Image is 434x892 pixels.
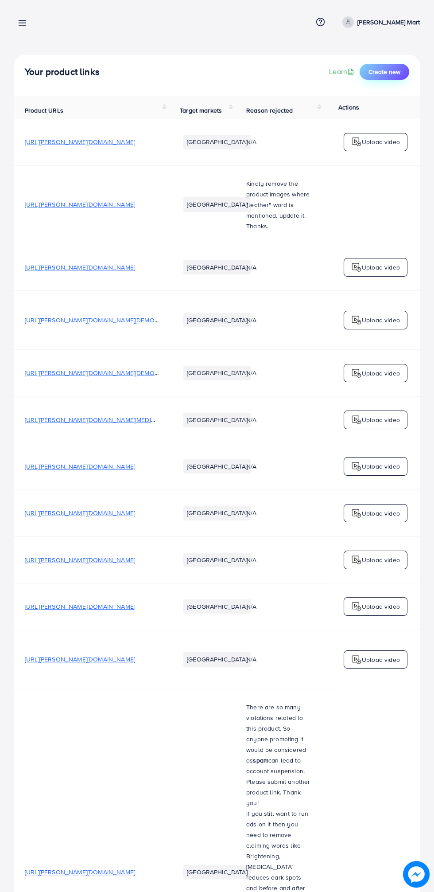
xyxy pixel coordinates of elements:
[25,368,266,377] span: [URL][PERSON_NAME][DOMAIN_NAME][DEMOGRAPHIC_DATA][DEMOGRAPHIC_DATA]
[351,461,362,472] img: logo
[246,263,256,272] span: N/A
[25,868,135,876] span: [URL][PERSON_NAME][DOMAIN_NAME]
[246,655,256,664] span: N/A
[246,756,310,807] span: can lead to account suspension. Please submit another product link. Thank you!
[246,178,314,221] p: Kindly remove the product images where "leather" word is mentioned. update it.
[246,316,256,325] span: N/A
[183,459,251,473] li: [GEOGRAPHIC_DATA]
[25,602,135,611] span: [URL][PERSON_NAME][DOMAIN_NAME]
[25,556,135,564] span: [URL][PERSON_NAME][DOMAIN_NAME]
[351,654,362,665] img: logo
[183,366,251,380] li: [GEOGRAPHIC_DATA]
[25,509,135,517] span: [URL][PERSON_NAME][DOMAIN_NAME]
[362,601,400,612] p: Upload video
[183,865,251,879] li: [GEOGRAPHIC_DATA]
[351,415,362,425] img: logo
[25,67,100,78] h4: Your product links
[351,601,362,612] img: logo
[183,313,251,327] li: [GEOGRAPHIC_DATA]
[25,200,135,209] span: [URL][PERSON_NAME][DOMAIN_NAME]
[362,415,400,425] p: Upload video
[339,16,420,28] a: [PERSON_NAME] Mart
[351,315,362,325] img: logo
[25,137,135,146] span: [URL][PERSON_NAME][DOMAIN_NAME]
[362,262,400,273] p: Upload video
[362,461,400,472] p: Upload video
[246,602,256,611] span: N/A
[351,262,362,273] img: logo
[368,67,400,76] span: Create new
[362,315,400,325] p: Upload video
[25,316,201,325] span: [URL][PERSON_NAME][DOMAIN_NAME][DEMOGRAPHIC_DATA]
[183,135,251,149] li: [GEOGRAPHIC_DATA]
[362,368,400,379] p: Upload video
[183,652,251,666] li: [GEOGRAPHIC_DATA]
[338,103,359,112] span: Actions
[246,106,293,115] span: Reason rejected
[25,655,135,664] span: [URL][PERSON_NAME][DOMAIN_NAME]
[246,221,314,231] p: Thanks.
[183,599,251,614] li: [GEOGRAPHIC_DATA]
[183,260,251,274] li: [GEOGRAPHIC_DATA]
[351,555,362,565] img: logo
[329,67,356,77] a: Learn
[253,756,268,765] strong: spam
[246,368,256,377] span: N/A
[362,555,400,565] p: Upload video
[246,703,306,765] span: There are so many violations related to this product. So anyone promoting it would be considered as
[351,368,362,379] img: logo
[246,509,256,517] span: N/A
[246,462,256,471] span: N/A
[351,137,362,147] img: logo
[362,654,400,665] p: Upload video
[246,415,256,424] span: N/A
[403,861,430,888] img: image
[357,17,420,27] p: [PERSON_NAME] Mart
[183,197,251,211] li: [GEOGRAPHIC_DATA]
[25,263,135,272] span: [URL][PERSON_NAME][DOMAIN_NAME]
[362,137,400,147] p: Upload video
[362,508,400,519] p: Upload video
[25,415,182,424] span: [URL][PERSON_NAME][DOMAIN_NAME][MEDICAL_DATA]
[25,462,135,471] span: [URL][PERSON_NAME][DOMAIN_NAME]
[351,508,362,519] img: logo
[183,506,251,520] li: [GEOGRAPHIC_DATA]
[360,64,409,80] button: Create new
[246,137,256,146] span: N/A
[183,413,251,427] li: [GEOGRAPHIC_DATA]
[25,106,63,115] span: Product URLs
[246,556,256,564] span: N/A
[183,553,251,567] li: [GEOGRAPHIC_DATA]
[180,106,222,115] span: Target markets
